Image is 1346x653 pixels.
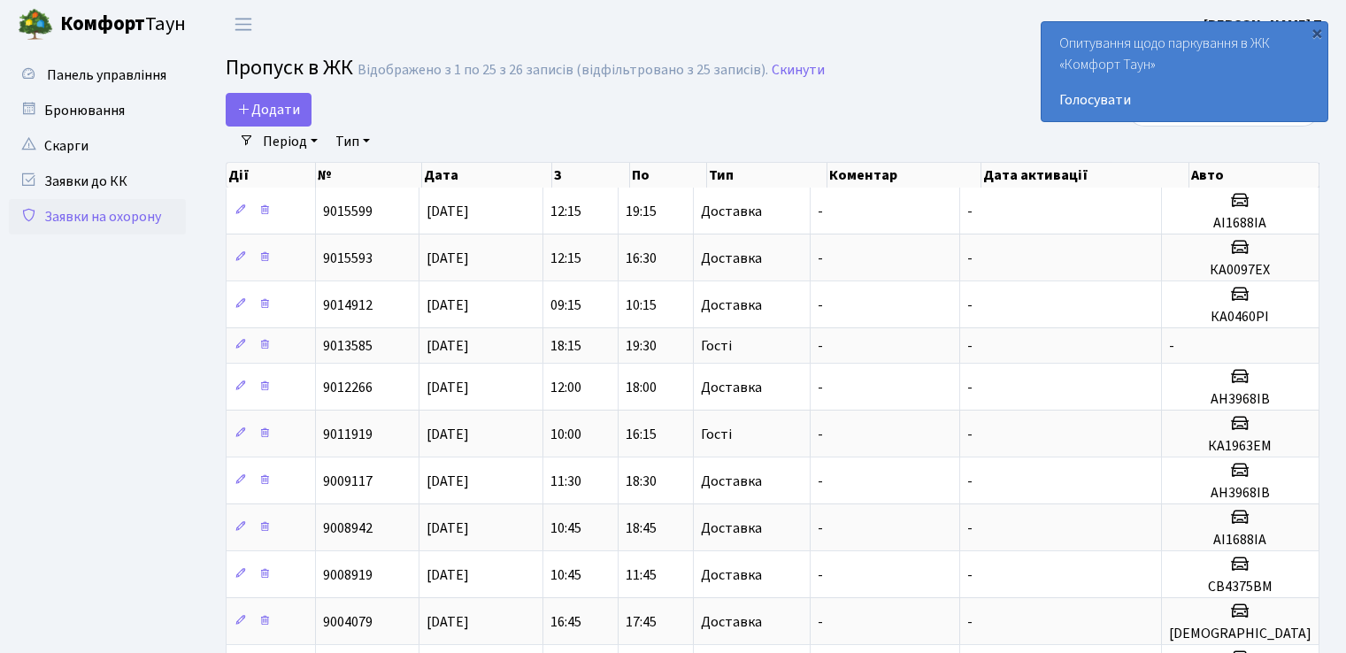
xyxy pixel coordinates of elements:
span: Таун [60,10,186,40]
span: 10:45 [550,519,581,538]
span: 9011919 [323,425,373,444]
span: - [818,565,823,585]
th: Авто [1189,163,1319,188]
span: [DATE] [427,378,469,397]
span: Доставка [701,298,762,312]
h5: КА0460РІ [1169,309,1311,326]
th: Коментар [827,163,981,188]
th: З [552,163,629,188]
span: - [967,425,973,444]
span: - [967,296,973,315]
div: Опитування щодо паркування в ЖК «Комфорт Таун» [1042,22,1327,121]
span: Пропуск в ЖК [226,52,353,83]
span: - [818,472,823,491]
span: 17:45 [626,612,657,632]
a: [PERSON_NAME] Т. [1204,14,1325,35]
span: 9015593 [323,249,373,268]
th: № [316,163,422,188]
span: - [967,249,973,268]
span: 19:30 [626,336,657,356]
span: Доставка [701,251,762,265]
th: Дата активації [981,163,1189,188]
span: [DATE] [427,612,469,632]
span: - [1169,336,1174,356]
div: × [1308,24,1326,42]
a: Голосувати [1059,89,1310,111]
span: Гості [701,427,732,442]
span: [DATE] [427,336,469,356]
span: - [967,378,973,397]
span: [DATE] [427,565,469,585]
span: 18:30 [626,472,657,491]
span: [DATE] [427,249,469,268]
span: [DATE] [427,472,469,491]
span: 9013585 [323,336,373,356]
span: - [818,519,823,538]
span: Доставка [701,204,762,219]
span: Доставка [701,615,762,629]
span: - [967,336,973,356]
th: Тип [707,163,827,188]
span: 10:00 [550,425,581,444]
span: 9014912 [323,296,373,315]
span: 18:00 [626,378,657,397]
b: [PERSON_NAME] Т. [1204,15,1325,35]
img: logo.png [18,7,53,42]
b: Комфорт [60,10,145,38]
span: - [967,519,973,538]
span: 16:45 [550,612,581,632]
span: Додати [237,100,300,119]
span: - [967,472,973,491]
span: 9009117 [323,472,373,491]
div: Відображено з 1 по 25 з 26 записів (відфільтровано з 25 записів). [358,62,768,79]
h5: АН3968ІВ [1169,485,1311,502]
h5: АН3968ІВ [1169,391,1311,408]
span: 16:15 [626,425,657,444]
h5: КА1963ЕМ [1169,438,1311,455]
span: [DATE] [427,519,469,538]
span: 18:15 [550,336,581,356]
span: Доставка [701,521,762,535]
h5: АІ1688ІА [1169,215,1311,232]
span: 10:15 [626,296,657,315]
span: 12:15 [550,202,581,221]
span: 12:00 [550,378,581,397]
span: 9008942 [323,519,373,538]
th: По [630,163,707,188]
span: 10:45 [550,565,581,585]
a: Скарги [9,128,186,164]
span: 16:30 [626,249,657,268]
span: Доставка [701,568,762,582]
span: [DATE] [427,296,469,315]
span: 19:15 [626,202,657,221]
span: 12:15 [550,249,581,268]
span: - [818,336,823,356]
span: Гості [701,339,732,353]
a: Період [256,127,325,157]
a: Скинути [772,62,825,79]
button: Переключити навігацію [221,10,265,39]
span: Панель управління [47,65,166,85]
span: - [967,612,973,632]
span: - [818,612,823,632]
h5: АІ1688ІА [1169,532,1311,549]
a: Панель управління [9,58,186,93]
span: 9008919 [323,565,373,585]
span: 9015599 [323,202,373,221]
span: Доставка [701,474,762,488]
span: 11:30 [550,472,581,491]
th: Дії [227,163,316,188]
span: - [818,202,823,221]
span: - [818,425,823,444]
th: Дата [422,163,552,188]
span: [DATE] [427,425,469,444]
span: Доставка [701,380,762,395]
span: 09:15 [550,296,581,315]
a: Додати [226,93,312,127]
span: 18:45 [626,519,657,538]
span: - [967,565,973,585]
span: 9012266 [323,378,373,397]
h5: КА0097ЕХ [1169,262,1311,279]
span: - [818,249,823,268]
h5: СВ4375ВМ [1169,579,1311,595]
